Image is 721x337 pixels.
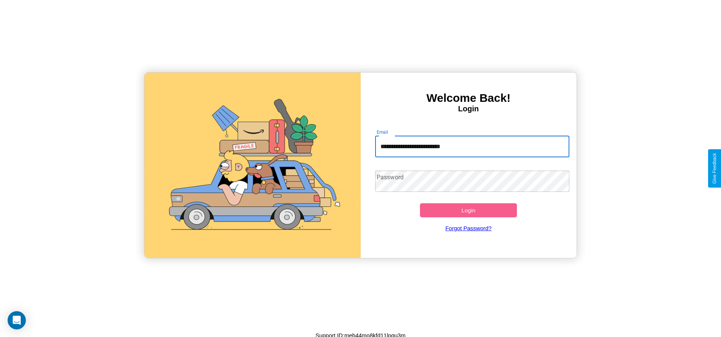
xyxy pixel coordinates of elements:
[361,104,577,113] h4: Login
[712,153,717,184] div: Give Feedback
[377,129,388,135] label: Email
[144,73,360,258] img: gif
[361,92,577,104] h3: Welcome Back!
[8,311,26,329] div: Open Intercom Messenger
[371,217,566,239] a: Forgot Password?
[420,203,517,217] button: Login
